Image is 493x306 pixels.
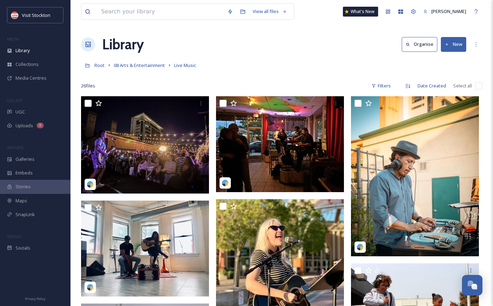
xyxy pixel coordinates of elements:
a: View all files [249,5,290,18]
span: Collections [16,61,39,68]
a: Organise [402,37,441,51]
span: UGC [16,109,25,115]
a: What's New [343,7,378,17]
a: Privacy Policy [25,294,45,302]
span: Socials [16,245,30,251]
span: Embeds [16,170,33,176]
img: snapsea-logo.png [222,179,229,186]
span: 26 file s [81,82,95,89]
img: snapsea-logo.png [357,244,364,251]
a: [PERSON_NAME] [420,5,470,18]
span: 08 Arts & Entertainment [114,62,165,68]
span: Media Centres [16,75,47,81]
div: 8 [37,123,44,128]
img: 297928b73d550feced7ef891c146edf1567ec07266ea16042a1d09108be0976d.jpg [351,96,479,256]
img: snapsea-logo.png [87,181,94,188]
span: SOCIALS [7,234,21,239]
span: MEDIA [7,36,19,42]
a: Root [94,61,105,69]
img: bb852568a3d21f5de9cff6180a93f3617abc1bcaee1cb27a529717ce93faa8d4.jpg [81,201,209,296]
span: Maps [16,197,27,204]
div: Date Created [414,79,450,93]
span: SnapLink [16,211,35,218]
a: Library [102,34,144,55]
div: Filters [368,79,394,93]
img: unnamed.jpeg [11,12,18,19]
a: Live Music [174,61,196,69]
span: [PERSON_NAME] [431,8,466,14]
span: Live Music [174,62,196,68]
span: Library [16,47,30,54]
input: Search your library [98,4,224,19]
img: 9645048edf544187c1f3f612aae86e03356a75e4335d65e00302ed8baf8d03ab.jpg [81,96,209,194]
button: Organise [402,37,437,51]
span: Root [94,62,105,68]
img: a2536379a988fceede552f5e9fbb6002feb949cb3f834b3c586b7c5c2240568b.jpg [216,96,344,192]
span: Uploads [16,122,33,129]
span: WIDGETS [7,145,23,150]
span: Select all [453,82,472,89]
a: 08 Arts & Entertainment [114,61,165,69]
span: Privacy Policy [25,296,45,301]
span: Visit Stockton [22,12,50,18]
button: Open Chat [462,275,482,295]
img: snapsea-logo.png [87,284,94,291]
span: Galleries [16,156,35,163]
button: New [441,37,466,51]
span: Stories [16,183,31,190]
span: COLLECT [7,98,22,103]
